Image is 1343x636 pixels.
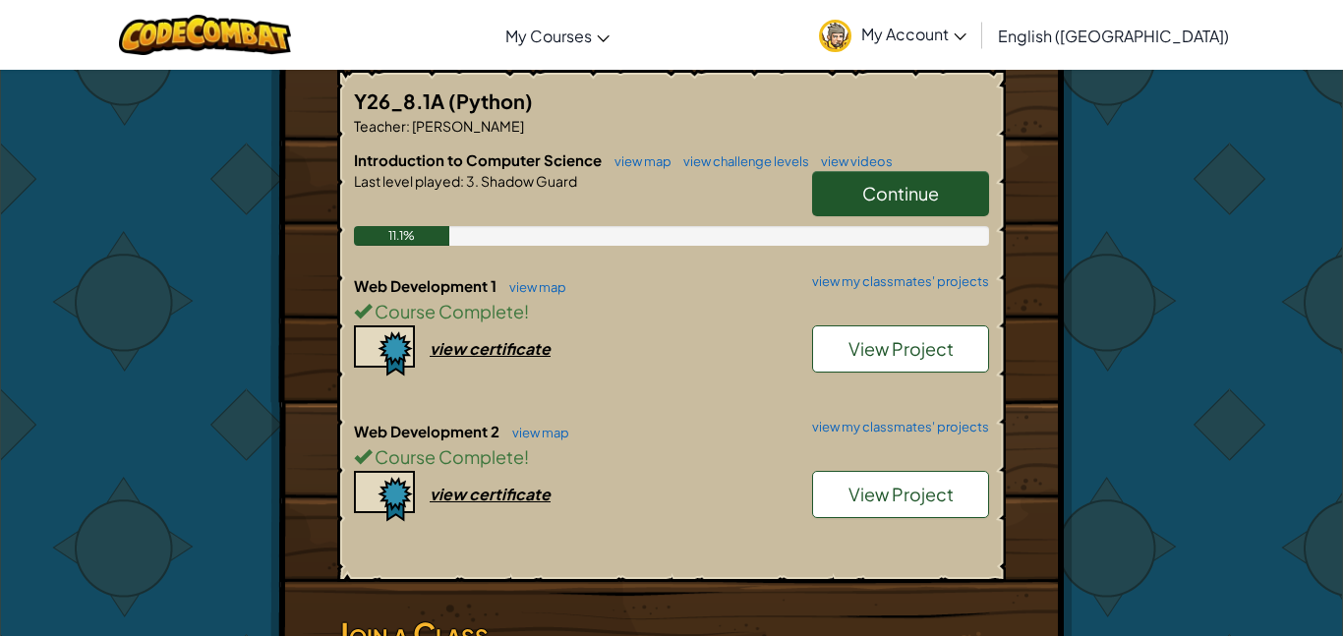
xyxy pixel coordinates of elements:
[448,88,533,113] span: (Python)
[819,20,851,52] img: avatar
[430,338,551,359] div: view certificate
[354,276,499,295] span: Web Development 1
[354,226,449,246] div: 11.1%
[479,172,577,190] span: Shadow Guard
[406,117,410,135] span: :
[460,172,464,190] span: :
[998,26,1229,46] span: English ([GEOGRAPHIC_DATA])
[988,9,1239,62] a: English ([GEOGRAPHIC_DATA])
[372,445,524,468] span: Course Complete
[802,275,989,288] a: view my classmates' projects
[811,153,893,169] a: view videos
[354,117,406,135] span: Teacher
[524,445,529,468] span: !
[673,153,809,169] a: view challenge levels
[119,15,291,55] img: CodeCombat logo
[862,182,939,204] span: Continue
[354,422,502,440] span: Web Development 2
[802,421,989,434] a: view my classmates' projects
[605,153,671,169] a: view map
[848,483,954,505] span: View Project
[430,484,551,504] div: view certificate
[354,150,605,169] span: Introduction to Computer Science
[502,425,569,440] a: view map
[354,471,415,522] img: certificate-icon.png
[505,26,592,46] span: My Courses
[496,9,619,62] a: My Courses
[354,484,551,504] a: view certificate
[524,300,529,322] span: !
[848,337,954,360] span: View Project
[464,172,479,190] span: 3.
[499,279,566,295] a: view map
[410,117,524,135] span: [PERSON_NAME]
[354,338,551,359] a: view certificate
[354,325,415,376] img: certificate-icon.png
[372,300,524,322] span: Course Complete
[861,24,966,44] span: My Account
[354,88,448,113] span: Y26_8.1A
[354,172,460,190] span: Last level played
[809,4,976,66] a: My Account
